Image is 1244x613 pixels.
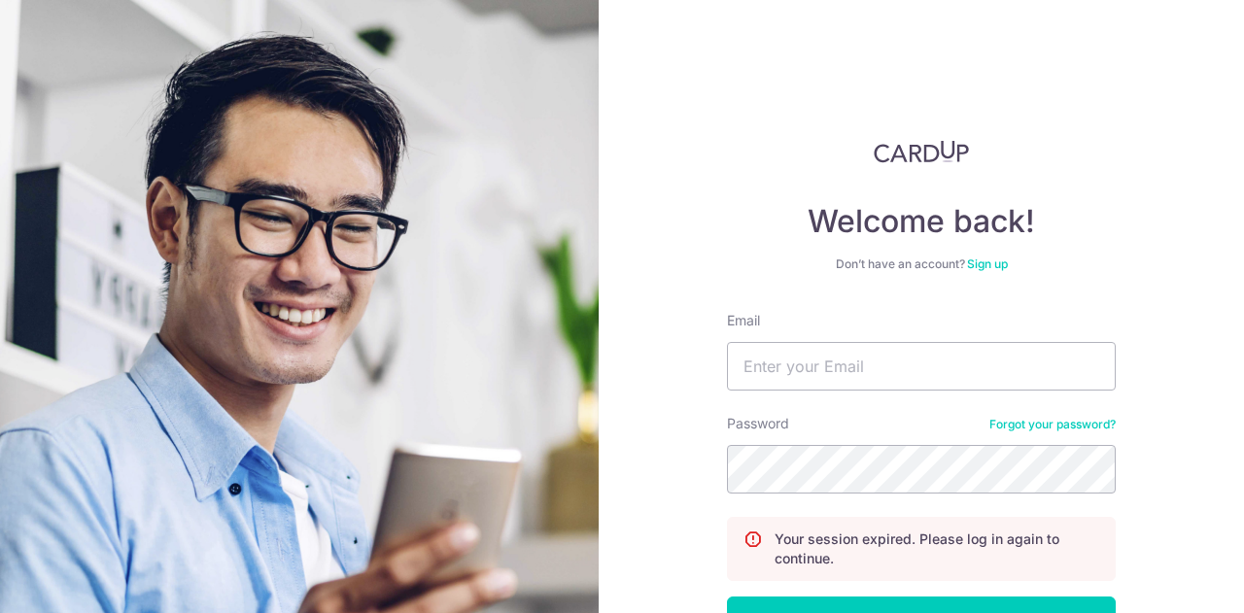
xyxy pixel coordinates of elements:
[775,529,1099,568] p: Your session expired. Please log in again to continue.
[727,202,1116,241] h4: Welcome back!
[874,140,969,163] img: CardUp Logo
[967,256,1008,271] a: Sign up
[727,342,1116,391] input: Enter your Email
[989,417,1116,432] a: Forgot your password?
[727,311,760,330] label: Email
[727,256,1116,272] div: Don’t have an account?
[727,414,789,433] label: Password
